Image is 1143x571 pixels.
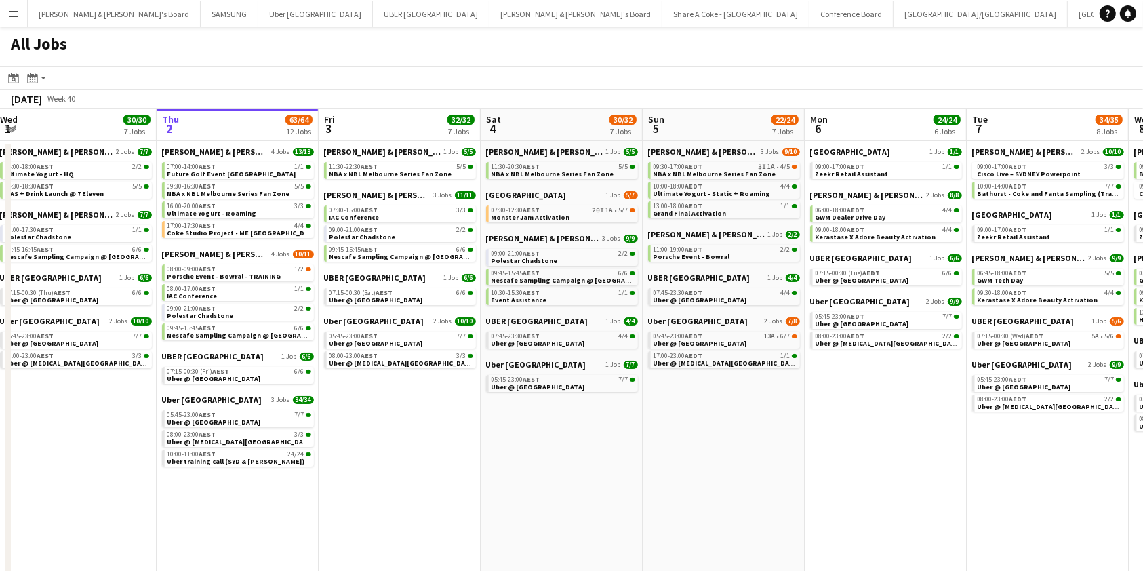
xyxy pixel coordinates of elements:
[258,1,373,27] button: Uber [GEOGRAPHIC_DATA]
[201,1,258,27] button: SAMSUNG
[373,1,489,27] button: UBER [GEOGRAPHIC_DATA]
[489,1,662,27] button: [PERSON_NAME] & [PERSON_NAME]'s Board
[662,1,809,27] button: Share A Coke - [GEOGRAPHIC_DATA]
[894,1,1068,27] button: [GEOGRAPHIC_DATA]/[GEOGRAPHIC_DATA]
[45,94,79,104] span: Week 40
[28,1,201,27] button: [PERSON_NAME] & [PERSON_NAME]'s Board
[809,1,894,27] button: Conference Board
[11,92,42,106] div: [DATE]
